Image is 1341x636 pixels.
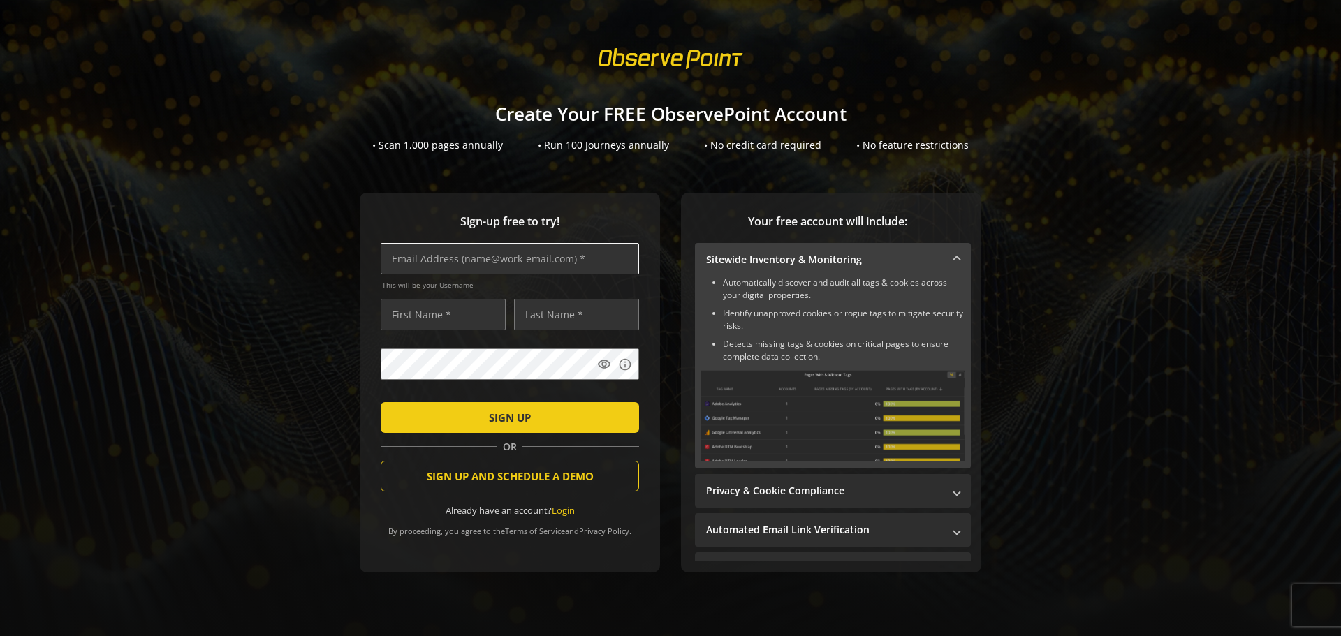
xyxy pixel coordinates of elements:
[497,440,522,454] span: OR
[723,276,965,302] li: Automatically discover and audit all tags & cookies across your digital properties.
[372,138,503,152] div: • Scan 1,000 pages annually
[427,464,594,489] span: SIGN UP AND SCHEDULE A DEMO
[514,299,639,330] input: Last Name *
[552,504,575,517] a: Login
[695,474,971,508] mat-expansion-panel-header: Privacy & Cookie Compliance
[701,370,965,461] img: Sitewide Inventory & Monitoring
[618,357,632,371] mat-icon: info
[381,243,639,274] input: Email Address (name@work-email.com) *
[489,405,531,430] span: SIGN UP
[538,138,669,152] div: • Run 100 Journeys annually
[695,513,971,547] mat-expansion-panel-header: Automated Email Link Verification
[505,526,565,536] a: Terms of Service
[695,276,971,468] div: Sitewide Inventory & Monitoring
[704,138,821,152] div: • No credit card required
[706,253,943,267] mat-panel-title: Sitewide Inventory & Monitoring
[381,402,639,433] button: SIGN UP
[381,504,639,517] div: Already have an account?
[695,552,971,586] mat-expansion-panel-header: Performance Monitoring with Web Vitals
[382,280,639,290] span: This will be your Username
[381,214,639,230] span: Sign-up free to try!
[706,523,943,537] mat-panel-title: Automated Email Link Verification
[706,484,943,498] mat-panel-title: Privacy & Cookie Compliance
[579,526,629,536] a: Privacy Policy
[381,517,639,536] div: By proceeding, you agree to the and .
[723,338,965,363] li: Detects missing tags & cookies on critical pages to ensure complete data collection.
[856,138,969,152] div: • No feature restrictions
[597,357,611,371] mat-icon: visibility
[695,243,971,276] mat-expansion-panel-header: Sitewide Inventory & Monitoring
[381,299,506,330] input: First Name *
[381,461,639,491] button: SIGN UP AND SCHEDULE A DEMO
[695,214,960,230] span: Your free account will include:
[723,307,965,332] li: Identify unapproved cookies or rogue tags to mitigate security risks.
